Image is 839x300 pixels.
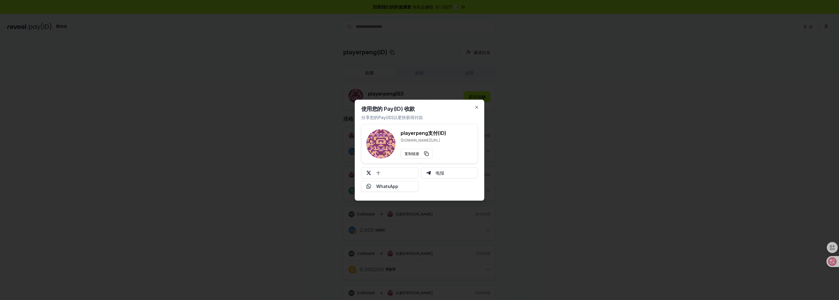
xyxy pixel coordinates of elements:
[405,151,419,156] font: 复制链接
[436,170,444,175] font: 电报
[361,114,423,120] font: 分享您的Pay(ID)以更快获得付款
[401,138,440,142] font: [DOMAIN_NAME][URL]
[421,167,478,178] button: 电报
[361,105,415,112] font: 使用您的 Pay(ID) 收款
[361,181,419,192] button: WhatsApp
[428,130,446,136] font: 支付(ID)
[376,184,398,189] font: WhatsApp
[376,170,380,175] font: 十
[366,170,371,175] img: 十
[401,149,433,158] button: 复制链接
[426,170,431,175] img: 电报
[366,184,371,189] img: Whatsapp
[361,167,419,178] button: 十
[401,130,428,136] font: playerpeng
